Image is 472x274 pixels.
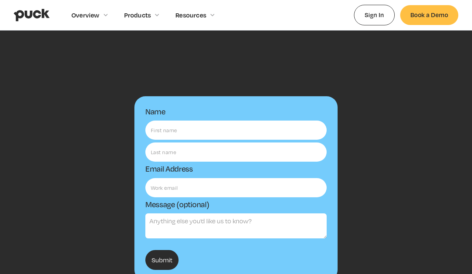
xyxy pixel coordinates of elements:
label: Name [145,107,166,116]
div: Products [124,11,151,19]
input: Work email [145,178,327,197]
input: Submit [145,250,179,270]
label: Message (optional) [145,200,209,209]
div: Resources [175,11,206,19]
input: First name [145,121,327,140]
div: Overview [71,11,100,19]
label: Email Address [145,164,193,173]
a: Book a Demo [400,5,458,25]
input: Last name [145,142,327,162]
a: Sign In [354,5,395,25]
